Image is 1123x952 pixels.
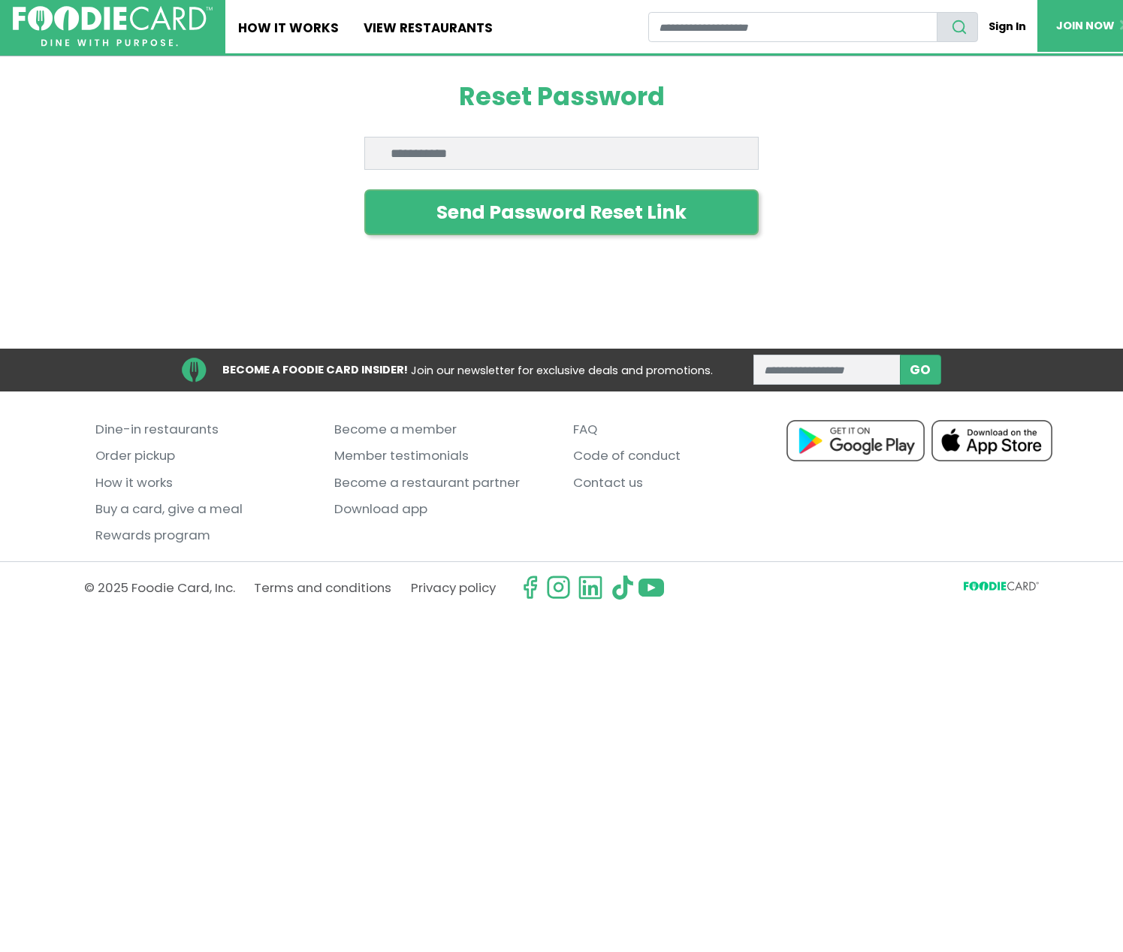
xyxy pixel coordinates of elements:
[518,575,543,600] svg: check us out on facebook
[638,575,664,600] img: youtube.svg
[411,363,713,378] span: Join our newsletter for exclusive deals and promotions.
[978,12,1037,41] a: Sign In
[573,443,789,469] a: Code of conduct
[84,575,235,601] p: © 2025 Foodie Card, Inc.
[95,522,312,549] a: Rewards program
[13,6,213,47] img: FoodieCard; Eat, Drink, Save, Donate
[364,189,759,235] button: Send Password Reset Link
[95,443,312,469] a: Order pickup
[334,416,551,443] a: Become a member
[753,355,900,385] input: enter email address
[900,355,941,385] button: subscribe
[334,470,551,496] a: Become a restaurant partner
[334,443,551,469] a: Member testimonials
[334,496,551,522] a: Download app
[610,575,635,600] img: tiktok.svg
[573,470,789,496] a: Contact us
[254,575,391,601] a: Terms and conditions
[222,362,408,377] strong: BECOME A FOODIE CARD INSIDER!
[937,12,977,42] button: search
[364,82,759,112] h1: Reset Password
[578,575,603,600] img: linkedin.svg
[573,416,789,443] a: FAQ
[411,575,496,601] a: Privacy policy
[95,496,312,522] a: Buy a card, give a meal
[95,470,312,496] a: How it works
[964,582,1039,596] svg: FoodieCard
[95,416,312,443] a: Dine-in restaurants
[648,12,937,42] input: restaurant search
